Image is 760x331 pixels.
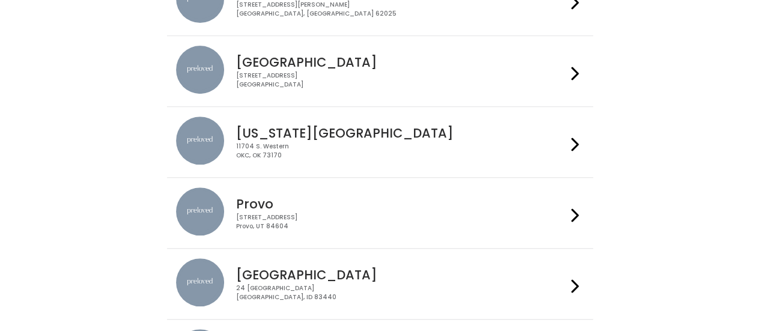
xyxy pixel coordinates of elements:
a: preloved location Provo [STREET_ADDRESS]Provo, UT 84604 [176,187,584,238]
div: 11704 S. Western OKC, OK 73170 [236,142,567,160]
img: preloved location [176,187,224,235]
div: [STREET_ADDRESS] [GEOGRAPHIC_DATA] [236,71,567,89]
h4: Provo [236,197,567,211]
a: preloved location [GEOGRAPHIC_DATA] 24 [GEOGRAPHIC_DATA][GEOGRAPHIC_DATA], ID 83440 [176,258,584,309]
h4: [US_STATE][GEOGRAPHIC_DATA] [236,126,567,140]
h4: [GEOGRAPHIC_DATA] [236,55,567,69]
img: preloved location [176,258,224,306]
h4: [GEOGRAPHIC_DATA] [236,268,567,282]
div: 24 [GEOGRAPHIC_DATA] [GEOGRAPHIC_DATA], ID 83440 [236,284,567,302]
img: preloved location [176,117,224,165]
div: [STREET_ADDRESS][PERSON_NAME] [GEOGRAPHIC_DATA], [GEOGRAPHIC_DATA] 62025 [236,1,567,18]
img: preloved location [176,46,224,94]
div: [STREET_ADDRESS] Provo, UT 84604 [236,213,567,231]
a: preloved location [US_STATE][GEOGRAPHIC_DATA] 11704 S. WesternOKC, OK 73170 [176,117,584,168]
a: preloved location [GEOGRAPHIC_DATA] [STREET_ADDRESS][GEOGRAPHIC_DATA] [176,46,584,97]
